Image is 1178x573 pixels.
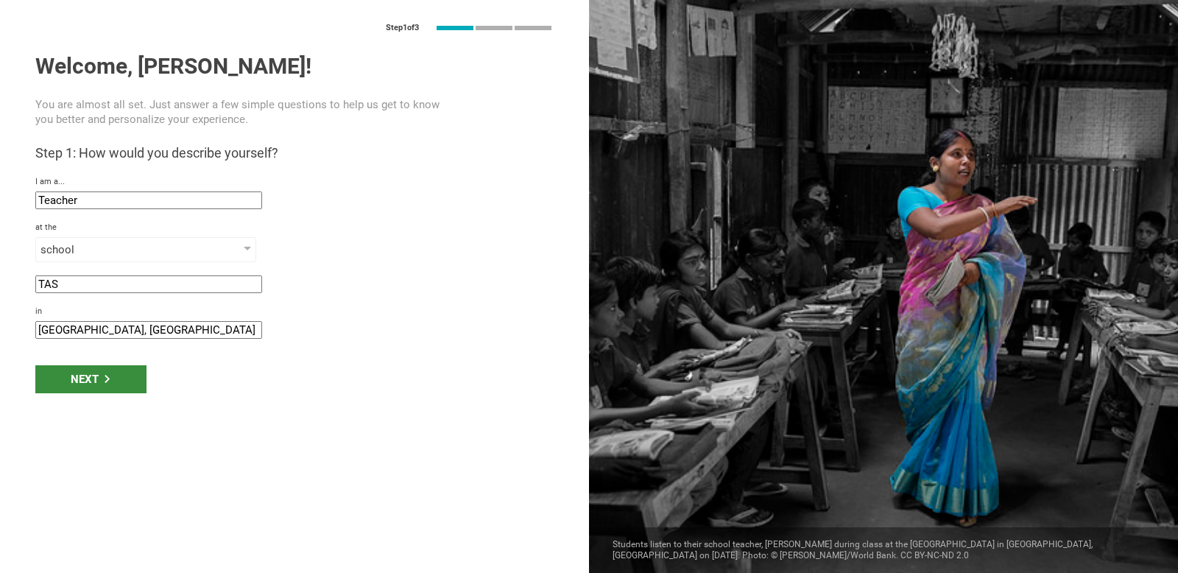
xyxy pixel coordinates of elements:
div: I am a... [35,177,554,187]
h3: Step 1: How would you describe yourself? [35,144,554,162]
p: You are almost all set. Just answer a few simple questions to help us get to know you better and ... [35,97,450,127]
div: Step 1 of 3 [386,23,419,33]
div: at the [35,222,554,233]
div: in [35,306,554,317]
h1: Welcome, [PERSON_NAME]! [35,53,554,80]
div: Students listen to their school teacher, [PERSON_NAME] during class at the [GEOGRAPHIC_DATA] in [... [589,527,1178,573]
input: role that defines you [35,191,262,209]
input: location [35,321,262,339]
div: Next [35,365,147,393]
div: school [40,242,209,257]
input: name of institution [35,275,262,293]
